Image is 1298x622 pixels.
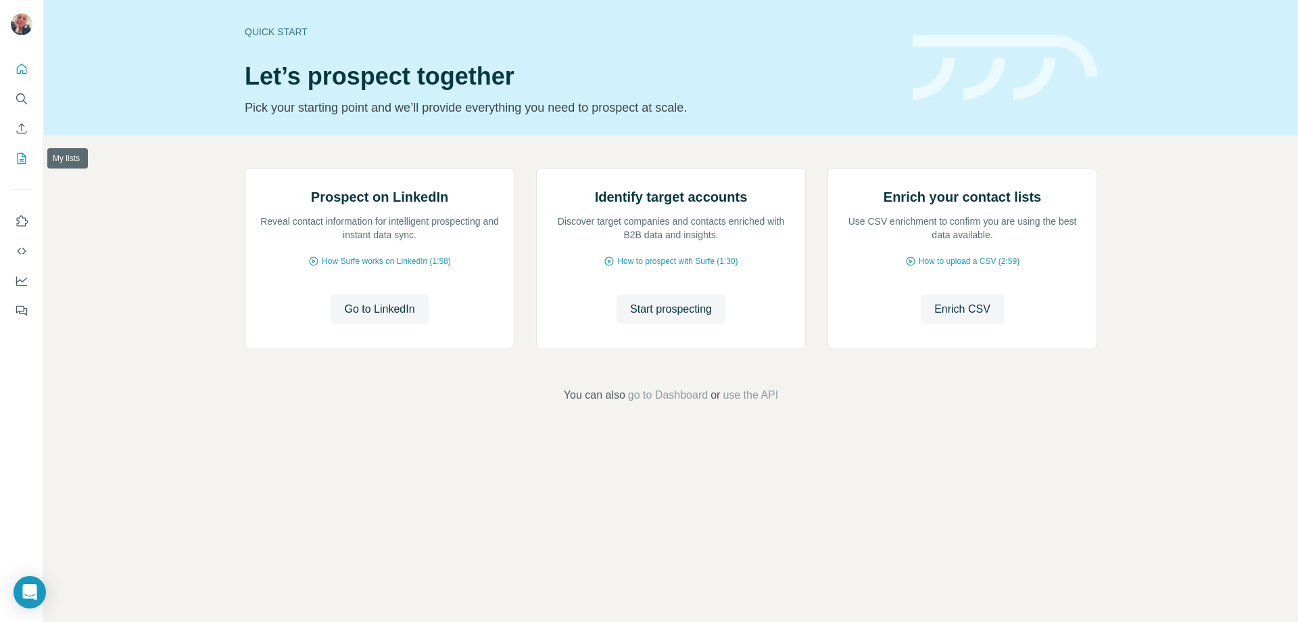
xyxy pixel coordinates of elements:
[11,14,32,35] img: Avatar
[842,215,1083,242] p: Use CSV enrichment to confirm you are using the best data available.
[245,98,896,117] p: Pick your starting point and we’ll provide everything you need to prospect at scale.
[11,269,32,293] button: Dashboard
[311,187,448,206] h2: Prospect on LinkedIn
[921,294,1004,324] button: Enrich CSV
[322,255,451,267] span: How Surfe works on LinkedIn (1:58)
[11,298,32,323] button: Feedback
[711,387,720,403] span: or
[11,116,32,141] button: Enrich CSV
[595,187,748,206] h2: Identify target accounts
[14,576,46,608] div: Open Intercom Messenger
[259,215,500,242] p: Reveal contact information for intelligent prospecting and instant data sync.
[934,301,990,317] span: Enrich CSV
[630,301,712,317] span: Start prospecting
[331,294,428,324] button: Go to LinkedIn
[617,255,738,267] span: How to prospect with Surfe (1:30)
[617,294,725,324] button: Start prospecting
[913,35,1097,101] img: banner
[344,301,414,317] span: Go to LinkedIn
[11,57,32,81] button: Quick start
[11,87,32,111] button: Search
[628,387,708,403] button: go to Dashboard
[11,146,32,171] button: My lists
[11,239,32,263] button: Use Surfe API
[723,387,778,403] button: use the API
[884,187,1041,206] h2: Enrich your contact lists
[919,255,1019,267] span: How to upload a CSV (2:59)
[245,63,896,90] h1: Let’s prospect together
[564,387,625,403] span: You can also
[245,25,896,39] div: Quick start
[550,215,792,242] p: Discover target companies and contacts enriched with B2B data and insights.
[11,209,32,234] button: Use Surfe on LinkedIn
